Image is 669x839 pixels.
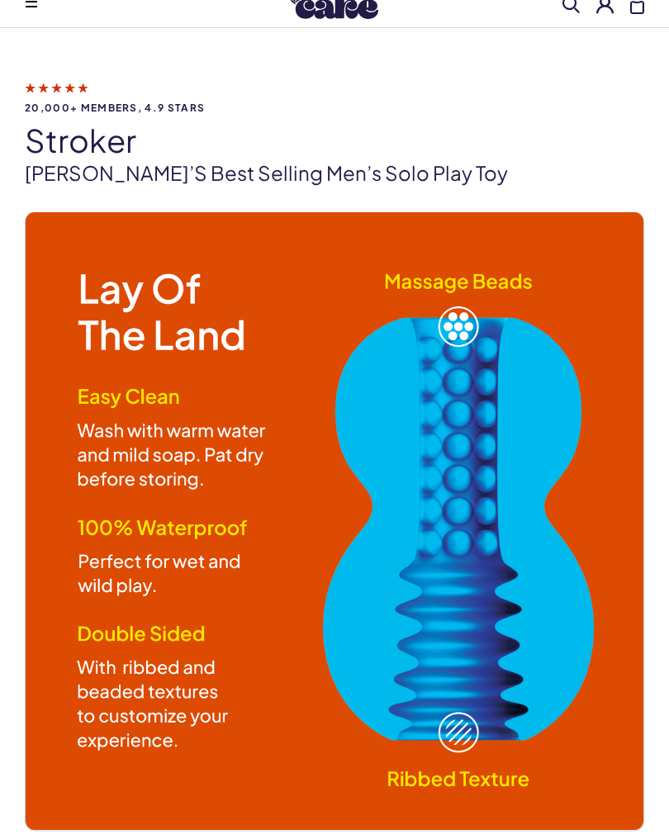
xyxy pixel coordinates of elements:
[25,80,644,113] a: 20,000+ members, 4.9 stars
[25,102,644,113] span: 20,000+ members, 4.9 stars
[25,159,644,187] p: [PERSON_NAME]’s best selling men’s solo play toy
[26,213,643,831] img: stroker
[25,123,644,158] h1: stroker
